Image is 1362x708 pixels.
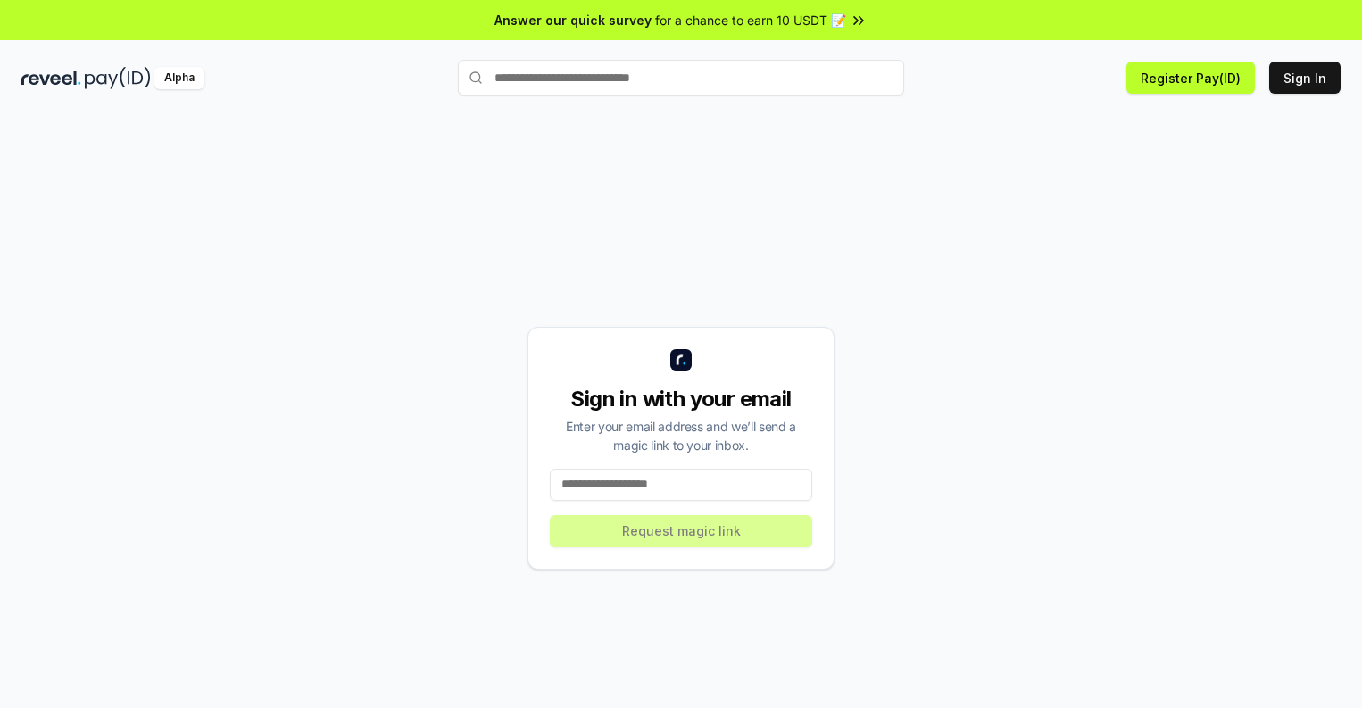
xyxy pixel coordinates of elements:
div: Alpha [154,67,204,89]
button: Sign In [1269,62,1341,94]
span: Answer our quick survey [494,11,652,29]
button: Register Pay(ID) [1126,62,1255,94]
span: for a chance to earn 10 USDT 📝 [655,11,846,29]
div: Sign in with your email [550,385,812,413]
div: Enter your email address and we’ll send a magic link to your inbox. [550,417,812,454]
img: logo_small [670,349,692,371]
img: reveel_dark [21,67,81,89]
img: pay_id [85,67,151,89]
